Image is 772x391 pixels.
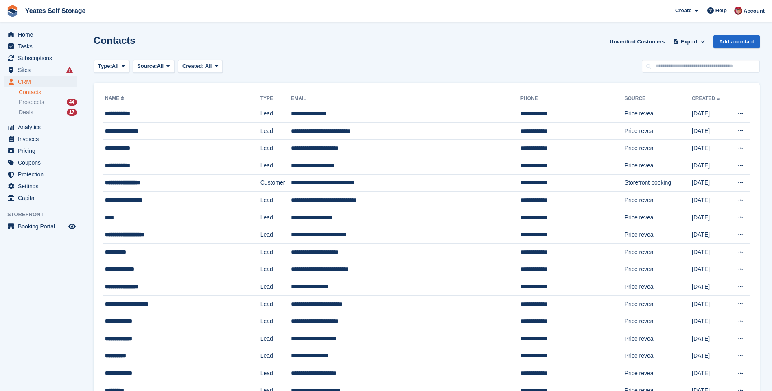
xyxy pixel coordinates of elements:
[94,60,129,73] button: Type: All
[67,222,77,231] a: Preview store
[692,295,729,313] td: [DATE]
[692,122,729,140] td: [DATE]
[4,64,77,76] a: menu
[105,96,126,101] a: Name
[19,89,77,96] a: Contacts
[133,60,175,73] button: Source: All
[4,52,77,64] a: menu
[744,7,765,15] span: Account
[260,226,291,244] td: Lead
[18,180,67,192] span: Settings
[625,157,692,174] td: Price reveal
[260,192,291,209] td: Lead
[625,209,692,226] td: Price reveal
[94,35,136,46] h1: Contacts
[625,226,692,244] td: Price reveal
[625,105,692,123] td: Price reveal
[4,221,77,232] a: menu
[22,4,89,17] a: Yeates Self Storage
[4,76,77,87] a: menu
[260,209,291,226] td: Lead
[260,122,291,140] td: Lead
[260,330,291,348] td: Lead
[18,157,67,168] span: Coupons
[19,108,77,117] a: Deals 17
[260,278,291,296] td: Lead
[692,261,729,278] td: [DATE]
[625,365,692,382] td: Price reveal
[625,330,692,348] td: Price reveal
[18,122,67,133] span: Analytics
[260,105,291,123] td: Lead
[625,261,692,278] td: Price reveal
[715,7,727,15] span: Help
[4,192,77,204] a: menu
[692,330,729,348] td: [DATE]
[66,67,73,73] i: Smart entry sync failures have occurred
[98,62,112,70] span: Type:
[18,169,67,180] span: Protection
[4,122,77,133] a: menu
[18,76,67,87] span: CRM
[18,221,67,232] span: Booking Portal
[67,109,77,116] div: 17
[7,5,19,17] img: stora-icon-8386f47178a22dfd0bd8f6a31ec36ba5ce8667c1dd55bd0f319d3a0aa187defe.svg
[625,174,692,192] td: Storefront booking
[260,261,291,278] td: Lead
[4,41,77,52] a: menu
[178,60,223,73] button: Created: All
[692,278,729,296] td: [DATE]
[4,180,77,192] a: menu
[18,41,67,52] span: Tasks
[260,365,291,382] td: Lead
[625,140,692,157] td: Price reveal
[625,192,692,209] td: Price reveal
[625,122,692,140] td: Price reveal
[18,145,67,156] span: Pricing
[4,133,77,145] a: menu
[19,98,44,106] span: Prospects
[734,7,742,15] img: Wendie Tanner
[157,62,164,70] span: All
[625,243,692,261] td: Price reveal
[4,157,77,168] a: menu
[692,209,729,226] td: [DATE]
[260,348,291,365] td: Lead
[260,92,291,105] th: Type
[18,133,67,145] span: Invoices
[19,98,77,106] a: Prospects 44
[671,35,707,48] button: Export
[18,192,67,204] span: Capital
[692,226,729,244] td: [DATE]
[675,7,691,15] span: Create
[625,278,692,296] td: Price reveal
[182,63,204,69] span: Created:
[18,52,67,64] span: Subscriptions
[625,348,692,365] td: Price reveal
[692,243,729,261] td: [DATE]
[260,313,291,330] td: Lead
[19,109,33,116] span: Deals
[291,92,520,105] th: Email
[4,145,77,156] a: menu
[67,99,77,106] div: 44
[692,348,729,365] td: [DATE]
[7,211,81,219] span: Storefront
[606,35,668,48] a: Unverified Customers
[520,92,625,105] th: Phone
[260,295,291,313] td: Lead
[692,157,729,174] td: [DATE]
[260,140,291,157] td: Lead
[18,29,67,40] span: Home
[692,365,729,382] td: [DATE]
[18,64,67,76] span: Sites
[260,243,291,261] td: Lead
[692,174,729,192] td: [DATE]
[625,92,692,105] th: Source
[692,140,729,157] td: [DATE]
[625,295,692,313] td: Price reveal
[713,35,760,48] a: Add a contact
[112,62,119,70] span: All
[692,313,729,330] td: [DATE]
[692,105,729,123] td: [DATE]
